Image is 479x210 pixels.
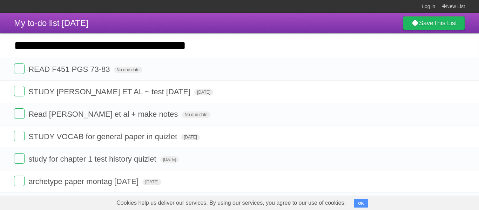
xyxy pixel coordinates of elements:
label: Done [14,108,25,119]
b: This List [433,20,457,27]
span: [DATE] [181,134,200,140]
label: Done [14,176,25,186]
span: READ F451 PGS 73-83 [28,65,112,74]
label: Done [14,153,25,164]
span: study for chapter 1 test history quizlet [28,155,158,163]
span: STUDY [PERSON_NAME] ET AL ~ test [DATE] [28,87,192,96]
span: No due date [114,67,142,73]
span: Cookies help us deliver our services. By using our services, you agree to our use of cookies. [109,196,353,210]
span: archetype paper montag [DATE] [28,177,140,186]
label: Done [14,131,25,141]
span: [DATE] [194,89,213,95]
span: Read [PERSON_NAME] et al + make notes [28,110,180,118]
span: My to-do list [DATE] [14,18,88,28]
label: Done [14,63,25,74]
span: STUDY VOCAB for general paper in quizlet [28,132,179,141]
label: Done [14,86,25,96]
span: No due date [182,111,210,118]
span: [DATE] [160,156,179,163]
button: OK [354,199,368,208]
span: [DATE] [142,179,161,185]
a: SaveThis List [403,16,465,30]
